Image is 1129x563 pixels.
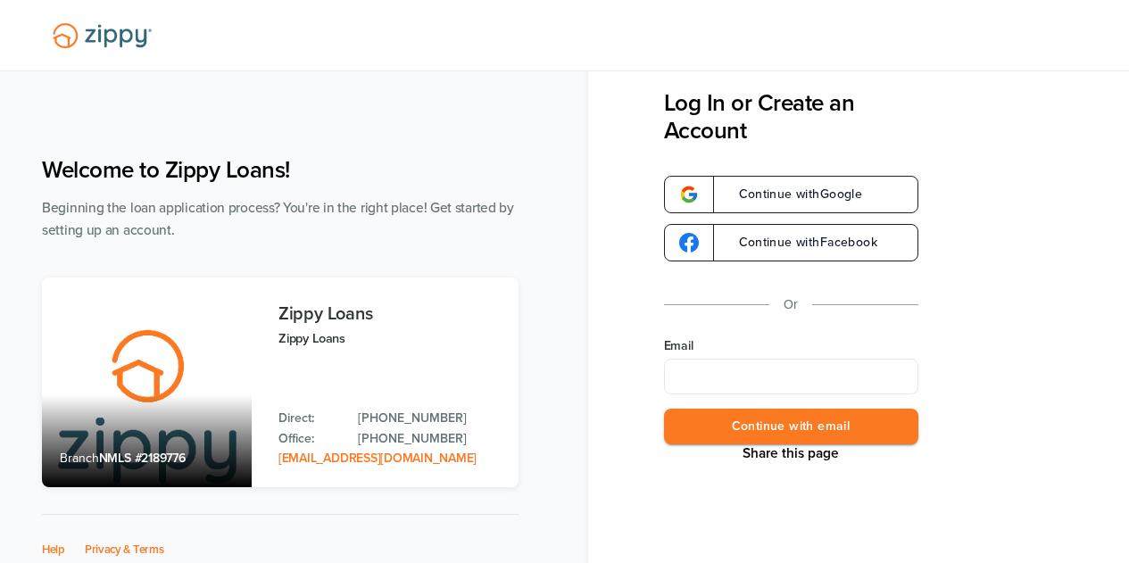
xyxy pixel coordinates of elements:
[42,542,65,557] a: Help
[278,409,340,428] p: Direct:
[664,337,918,355] label: Email
[664,224,918,261] a: google-logoContinue withFacebook
[358,409,501,428] a: Direct Phone: 512-975-2947
[85,542,164,557] a: Privacy & Terms
[664,409,918,445] button: Continue with email
[784,294,798,316] p: Or
[358,429,501,449] a: Office Phone: 512-975-2947
[664,176,918,213] a: google-logoContinue withGoogle
[42,200,514,238] span: Beginning the loan application process? You're in the right place! Get started by setting up an a...
[679,233,699,253] img: google-logo
[278,451,477,466] a: Email Address: zippyguide@zippymh.com
[721,188,863,201] span: Continue with Google
[278,304,501,324] h3: Zippy Loans
[737,444,844,462] button: Share This Page
[679,185,699,204] img: google-logo
[664,89,918,145] h3: Log In or Create an Account
[278,429,340,449] p: Office:
[721,236,877,249] span: Continue with Facebook
[60,451,99,466] span: Branch
[99,451,186,466] span: NMLS #2189776
[664,359,918,394] input: Email Address
[42,156,519,184] h1: Welcome to Zippy Loans!
[278,328,501,349] p: Zippy Loans
[42,15,162,56] img: Lender Logo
